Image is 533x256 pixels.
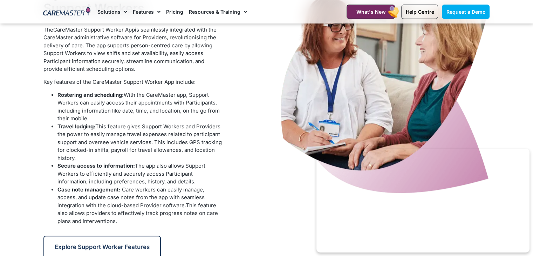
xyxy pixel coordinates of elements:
img: CareMaster Logo [43,7,90,17]
b: Travel lodging: [57,123,95,130]
a: What's New [347,5,395,19]
span: Help Centre [405,9,434,15]
span: Key features of the CareMaster Support Worker App include: [43,79,196,85]
span: This feature gives Support Workers and Providers the power to easily manage travel expenses relat... [57,123,222,161]
a: Request a Demo [442,5,490,19]
span: What's New [356,9,385,15]
a: Help Centre [401,5,438,19]
span: Care workers can easily manage, access, and update case notes from the app with seamless integrat... [57,186,205,209]
span: Request a Demo [446,9,485,15]
b: Secure access to information: [57,162,135,169]
p: The is seamlessly integrated with the CareMaster administrative software for Providers, revolutio... [43,26,224,73]
span: The app also allows Support Workers to efficiently and securely access Participant information, i... [57,162,205,185]
iframe: Popup CTA [316,149,529,252]
span: Explore Support Worker Features [55,243,150,250]
li: This feature also allows providers to effectively track progress notes on care plans and interven... [57,186,224,225]
a: CareMaster Support Worker App [53,26,135,33]
b: Case note management: [57,186,121,193]
b: Rostering and scheduling: [57,92,124,98]
span: With the CareMaster app, Support Workers can easily access their appointments with Participants, ... [57,92,220,122]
